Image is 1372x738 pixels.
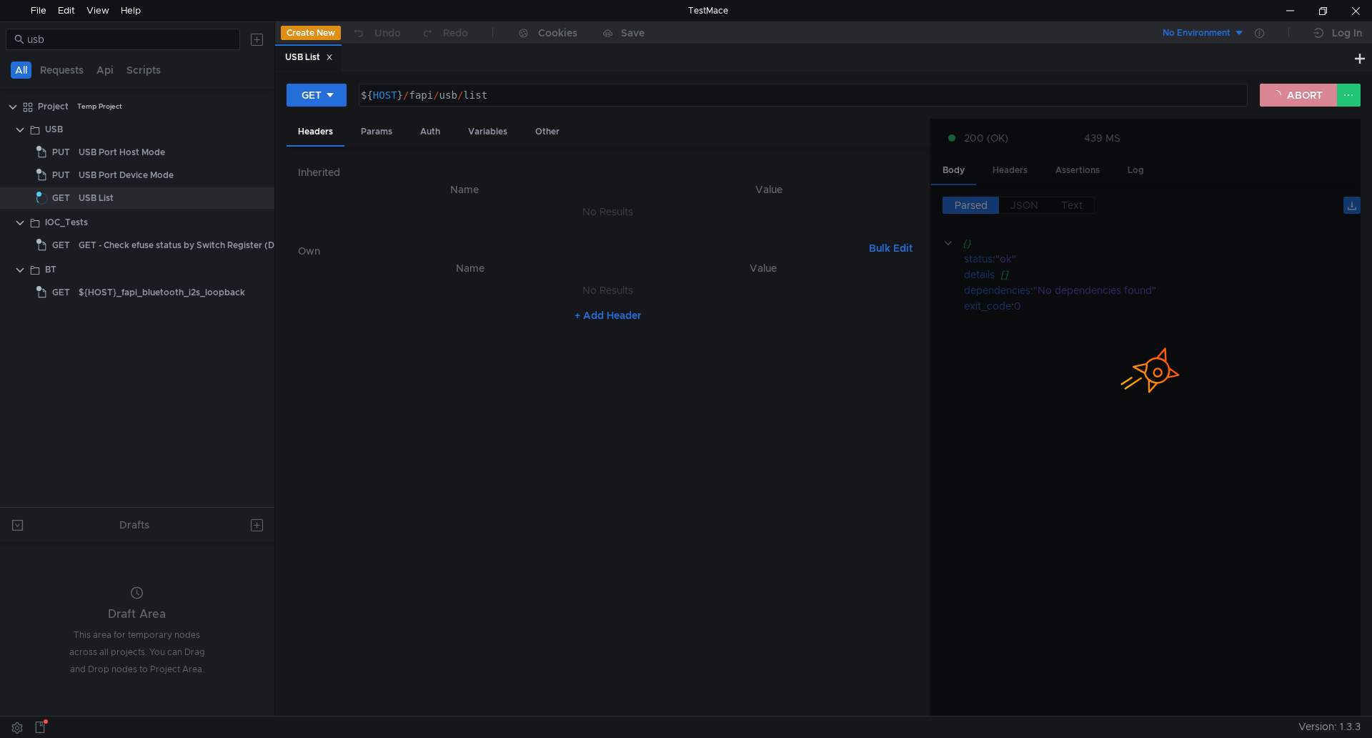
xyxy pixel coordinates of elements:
div: USB List [285,50,333,65]
div: USB [45,119,63,140]
div: IOC_Tests [45,212,88,233]
th: Value [620,181,918,198]
div: Redo [443,24,468,41]
div: Log In [1332,24,1362,41]
button: Api [92,62,118,79]
span: Loading... [36,192,49,205]
nz-embed-empty: No Results [582,205,633,218]
div: ${HOST}_fapi_bluetooth_i2s_loopback [79,282,245,303]
h6: Own [298,242,863,260]
span: GET [52,235,70,256]
div: GET [302,87,322,103]
button: ABORT [1260,84,1337,107]
div: USB Port Device Mode [79,164,174,186]
div: GET - Check efuse status by Switch Register (Detail Status) [79,235,325,256]
div: Params [349,119,404,145]
th: Name [309,181,620,198]
span: GET [52,282,70,303]
div: Undo [374,24,401,41]
span: PUT [52,164,70,186]
button: Scripts [122,62,165,79]
button: All [11,62,31,79]
span: Version: 1.3.3 [1298,717,1361,737]
button: + Add Header [569,307,647,324]
div: Save [621,28,645,38]
span: GET [52,187,70,209]
div: Temp Project [77,96,122,117]
button: GET [287,84,347,107]
div: Cookies [538,24,577,41]
th: Value [619,260,907,277]
nz-embed-empty: No Results [582,284,633,297]
input: Search... [27,31,232,47]
button: Requests [36,62,88,79]
div: USB List [79,187,114,209]
h6: Inherited [298,164,918,181]
div: Project [38,96,69,117]
button: No Environment [1145,21,1245,44]
div: No Environment [1163,26,1231,40]
div: BT [45,259,56,280]
button: Create New [281,26,341,40]
div: Other [524,119,571,145]
div: Headers [287,119,344,147]
button: Bulk Edit [863,240,918,257]
div: USB Port Host Mode [79,142,165,163]
button: Redo [411,22,478,44]
th: Name [321,260,620,277]
span: PUT [52,142,70,163]
button: Undo [341,22,411,44]
div: Auth [409,119,452,145]
div: Variables [457,119,519,145]
div: Drafts [119,516,149,533]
